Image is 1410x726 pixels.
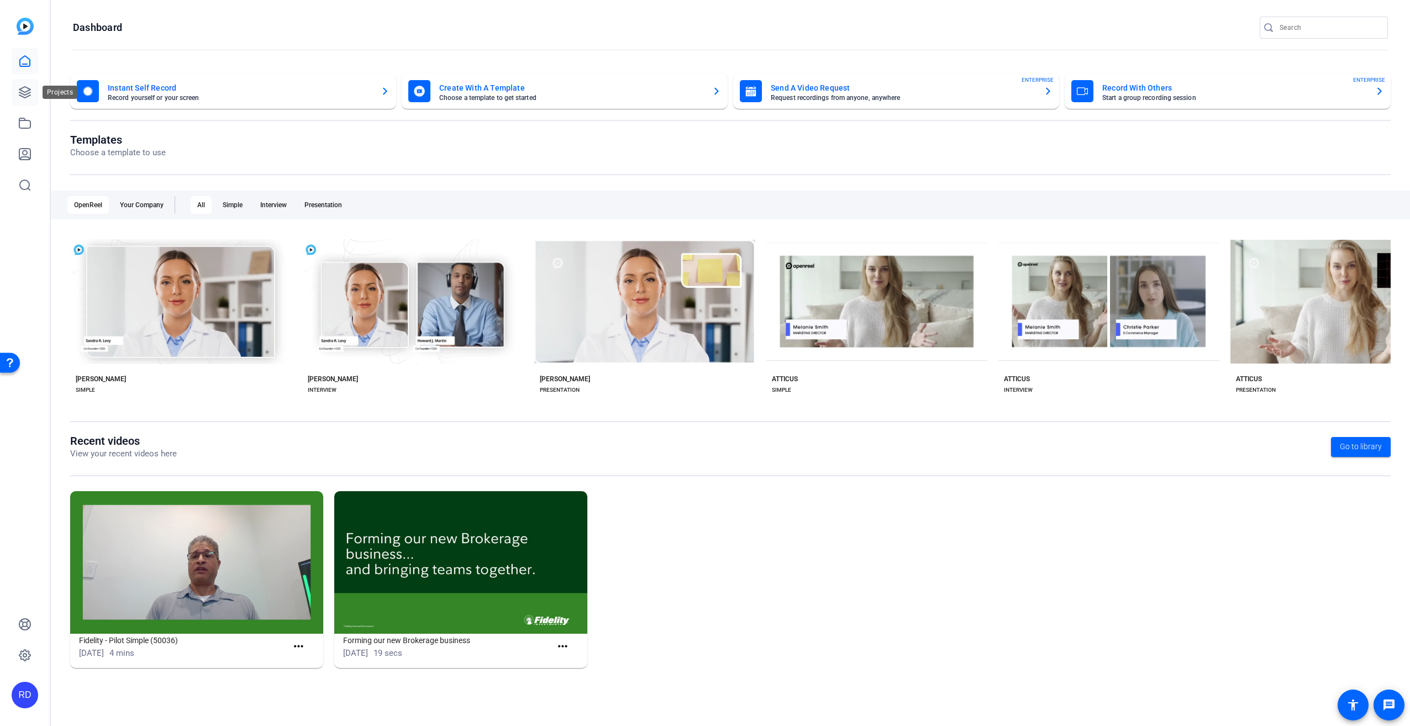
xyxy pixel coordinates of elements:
[70,73,396,109] button: Instant Self RecordRecord yourself or your screen
[113,196,170,214] div: Your Company
[191,196,212,214] div: All
[292,640,306,654] mat-icon: more_horiz
[76,386,95,394] div: SIMPLE
[109,648,134,658] span: 4 mins
[1022,76,1054,84] span: ENTERPRISE
[373,648,402,658] span: 19 secs
[1280,21,1379,34] input: Search
[76,375,126,383] div: [PERSON_NAME]
[1065,73,1391,109] button: Record With OthersStart a group recording sessionENTERPRISE
[556,640,570,654] mat-icon: more_horiz
[254,196,293,214] div: Interview
[334,491,587,634] img: Forming our new Brokerage business
[12,682,38,708] div: RD
[439,81,703,94] mat-card-title: Create With A Template
[1004,375,1030,383] div: ATTICUS
[70,133,166,146] h1: Templates
[771,94,1035,101] mat-card-subtitle: Request recordings from anyone, anywhere
[1346,698,1360,712] mat-icon: accessibility
[1382,698,1396,712] mat-icon: message
[298,196,349,214] div: Presentation
[1236,375,1262,383] div: ATTICUS
[1102,94,1366,101] mat-card-subtitle: Start a group recording session
[17,18,34,35] img: blue-gradient.svg
[1102,81,1366,94] mat-card-title: Record With Others
[343,634,551,647] h1: Forming our new Brokerage business
[70,448,177,460] p: View your recent videos here
[439,94,703,101] mat-card-subtitle: Choose a template to get started
[73,21,122,34] h1: Dashboard
[70,434,177,448] h1: Recent videos
[343,648,368,658] span: [DATE]
[43,86,77,99] div: Projects
[70,146,166,159] p: Choose a template to use
[216,196,249,214] div: Simple
[772,386,791,394] div: SIMPLE
[1331,437,1391,457] a: Go to library
[67,196,109,214] div: OpenReel
[1236,386,1276,394] div: PRESENTATION
[1353,76,1385,84] span: ENTERPRISE
[771,81,1035,94] mat-card-title: Send A Video Request
[402,73,728,109] button: Create With A TemplateChoose a template to get started
[1340,441,1382,453] span: Go to library
[70,491,323,634] img: Fidelity - Pilot Simple (50036)
[79,648,104,658] span: [DATE]
[308,386,336,394] div: INTERVIEW
[772,375,798,383] div: ATTICUS
[733,73,1059,109] button: Send A Video RequestRequest recordings from anyone, anywhereENTERPRISE
[540,375,590,383] div: [PERSON_NAME]
[308,375,358,383] div: [PERSON_NAME]
[108,81,372,94] mat-card-title: Instant Self Record
[1004,386,1033,394] div: INTERVIEW
[540,386,580,394] div: PRESENTATION
[108,94,372,101] mat-card-subtitle: Record yourself or your screen
[79,634,287,647] h1: Fidelity - Pilot Simple (50036)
